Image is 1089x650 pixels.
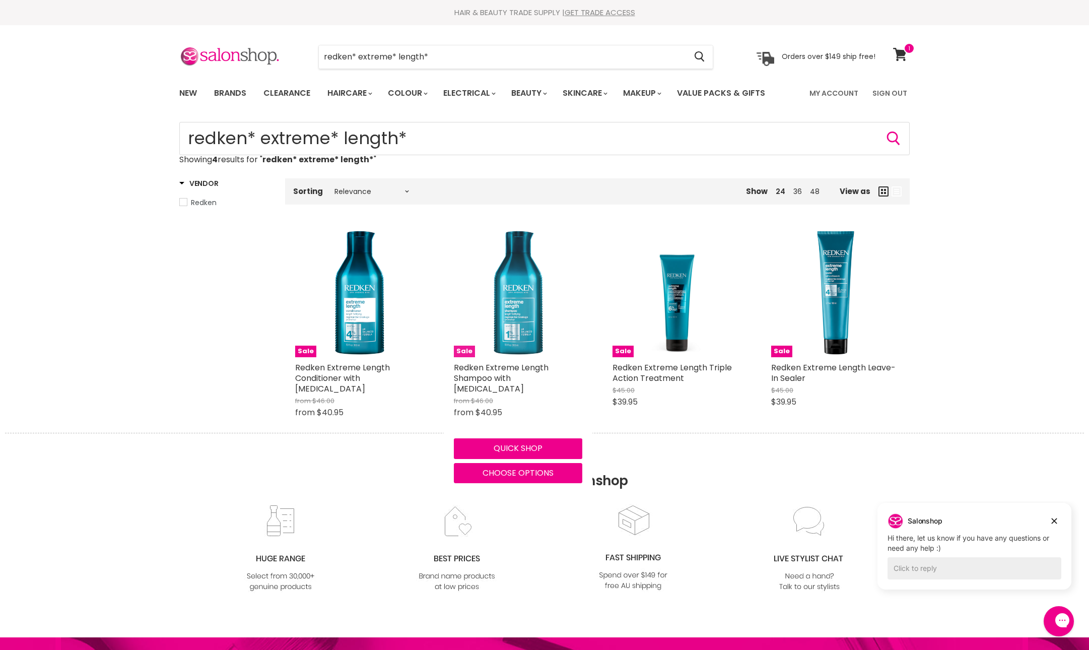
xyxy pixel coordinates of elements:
a: Beauty [504,83,553,104]
iframe: Gorgias live chat campaigns [870,501,1079,605]
img: chat_c0a1c8f7-3133-4fc6-855f-7264552747f6.jpg [769,505,850,593]
a: 48 [810,186,820,197]
span: from [454,396,469,406]
a: Redken Extreme Length Shampoo with [MEDICAL_DATA] [454,362,549,395]
strong: redken* extreme* length* [262,154,374,165]
strong: 4 [212,154,218,165]
p: Showing results for " " [179,155,910,164]
img: fast.jpg [592,504,674,592]
span: from [295,407,315,418]
button: Search [686,45,713,69]
iframe: Gorgias live chat messenger [1039,603,1079,640]
img: range2_8cf790d4-220e-469f-917d-a18fed3854b6.jpg [240,505,321,593]
span: $46.00 [312,396,334,406]
a: Redken Extreme Length Shampoo with BiotinSale [454,229,582,357]
span: $39.95 [612,396,638,408]
a: Electrical [436,83,502,104]
img: prices.jpg [416,505,498,593]
a: Value Packs & Gifts [669,83,773,104]
a: Makeup [616,83,667,104]
a: Brands [207,83,254,104]
a: Redken Extreme Length Conditioner with BiotinSale [295,229,424,357]
form: Product [179,122,910,155]
button: Choose options [454,463,582,483]
span: Choose options [483,467,554,479]
img: Redken Extreme Length Triple Action Treatment [612,229,741,357]
button: Search [886,131,902,147]
span: from [454,407,473,418]
a: New [172,83,205,104]
a: 24 [776,186,785,197]
button: Quick shop [454,438,582,459]
span: $45.00 [612,385,635,395]
ul: Main menu [172,79,788,108]
a: Haircare [320,83,378,104]
a: Redken Extreme Length Conditioner with [MEDICAL_DATA] [295,362,390,395]
span: Sale [612,346,634,357]
input: Search [319,45,686,69]
h2: Why shop with Salonshop [5,433,1084,504]
a: 36 [793,186,802,197]
a: Colour [380,83,434,104]
div: HAIR & BEAUTY TRADE SUPPLY | [167,8,922,18]
h3: Vendor [179,178,218,188]
span: $46.00 [471,396,493,406]
input: Search [179,122,910,155]
span: $39.95 [771,396,796,408]
img: Redken Extreme Length Shampoo with Biotin [454,229,582,357]
a: Redken Extreme Length Leave-In SealerSale [771,229,900,357]
a: Redken Extreme Length Leave-In Sealer [771,362,896,384]
span: Redken [191,198,217,208]
a: Sign Out [866,83,913,104]
span: $45.00 [771,385,793,395]
span: View as [840,187,870,196]
span: $40.95 [317,407,344,418]
a: GET TRADE ACCESS [565,7,635,18]
p: Orders over $149 ship free! [782,52,875,61]
a: Redken Extreme Length Triple Action Treatment [612,362,732,384]
a: Clearance [256,83,318,104]
span: Show [746,186,768,197]
span: Sale [295,346,316,357]
a: Redken Extreme Length Triple Action TreatmentSale [612,229,741,357]
span: Sale [454,346,475,357]
a: My Account [803,83,864,104]
form: Product [318,45,713,69]
a: Redken [179,197,273,208]
img: Redken Extreme Length Conditioner with Biotin [295,229,424,357]
span: Sale [771,346,792,357]
span: from [295,396,311,406]
a: Skincare [555,83,614,104]
nav: Main [167,79,922,108]
img: Redken Extreme Length Leave-In Sealer [771,229,900,357]
span: $40.95 [475,407,502,418]
label: Sorting [293,187,323,196]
